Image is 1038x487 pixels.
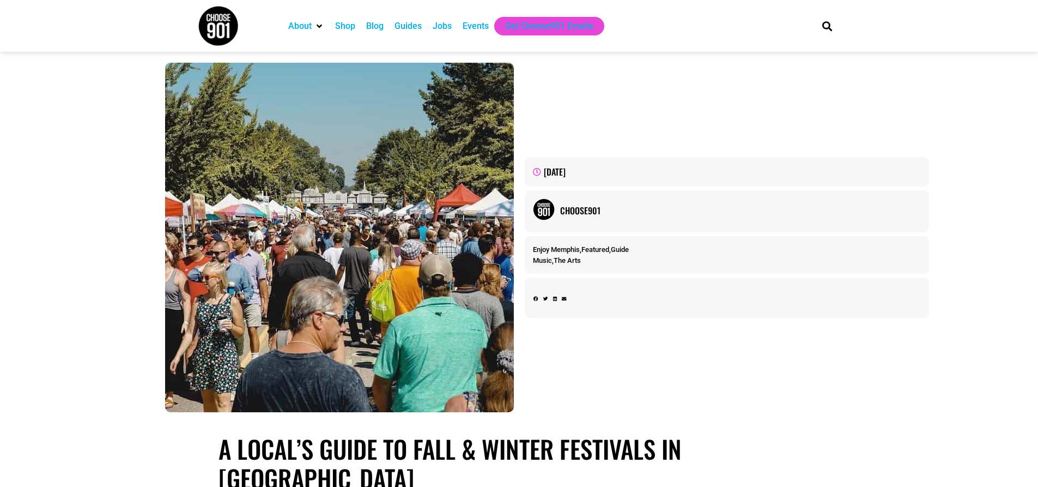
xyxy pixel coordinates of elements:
[533,245,580,254] a: Enjoy Memphis
[553,296,557,303] div: Share on linkedin
[505,20,593,33] a: Get Choose901 Emails
[533,296,538,303] div: Share on facebook
[611,245,629,254] a: Guide
[581,245,609,254] a: Featured
[818,17,836,35] div: Search
[533,256,581,264] span: ,
[335,20,355,33] a: Shop
[366,20,384,33] a: Blog
[533,199,555,220] img: Picture of Choose901
[463,20,489,33] a: Events
[288,20,312,33] a: About
[283,17,804,35] nav: Main nav
[560,204,921,217] a: Choose901
[533,245,629,254] span: , ,
[562,296,567,303] div: Share on email
[554,256,581,264] a: The Arts
[394,20,422,33] a: Guides
[283,17,330,35] div: About
[533,256,552,264] a: Music
[544,165,566,178] time: [DATE]
[543,296,548,303] div: Share on twitter
[433,20,452,33] a: Jobs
